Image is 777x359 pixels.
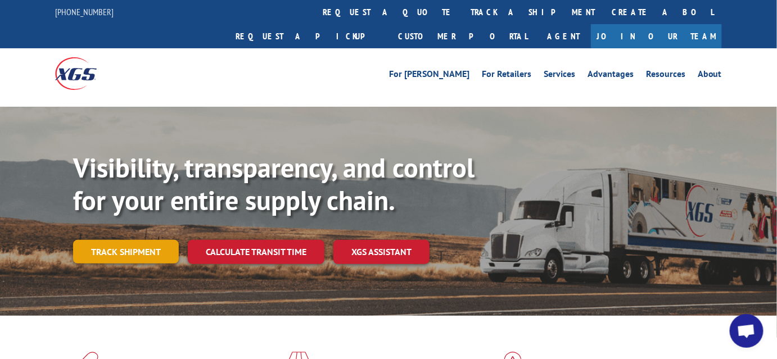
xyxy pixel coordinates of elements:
[333,240,430,264] a: XGS ASSISTANT
[730,314,764,348] a: Open chat
[646,70,685,82] a: Resources
[227,24,390,48] a: Request a pickup
[73,150,475,217] b: Visibility, transparency, and control for your entire supply chain.
[536,24,591,48] a: Agent
[390,24,536,48] a: Customer Portal
[73,240,179,263] a: Track shipment
[188,240,324,264] a: Calculate transit time
[55,6,114,17] a: [PHONE_NUMBER]
[389,70,469,82] a: For [PERSON_NAME]
[591,24,722,48] a: Join Our Team
[544,70,575,82] a: Services
[482,70,531,82] a: For Retailers
[698,70,722,82] a: About
[588,70,634,82] a: Advantages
